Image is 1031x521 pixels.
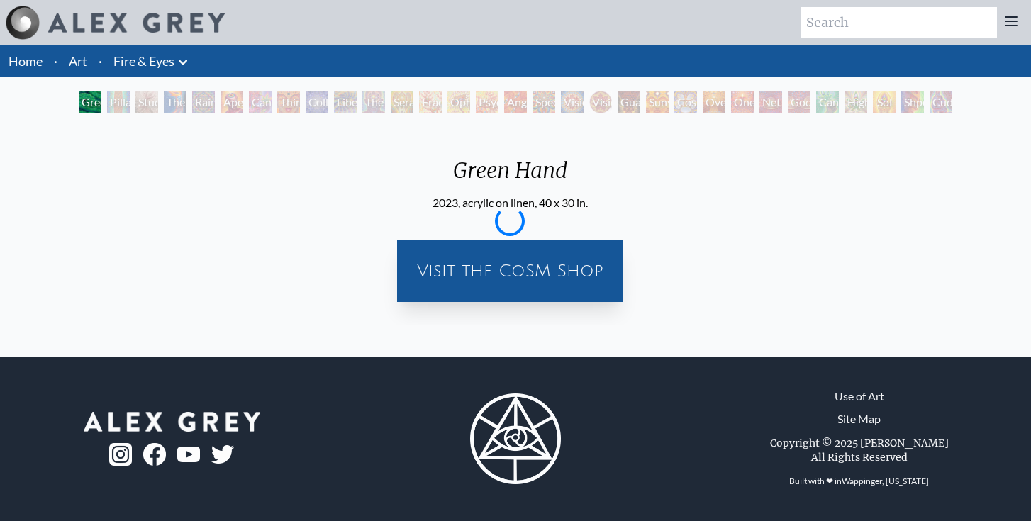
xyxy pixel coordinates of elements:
div: The Seer [362,91,385,113]
div: The Torch [164,91,186,113]
div: Ophanic Eyelash [447,91,470,113]
li: · [93,45,108,77]
div: 2023, acrylic on linen, 40 x 30 in. [433,194,588,211]
div: Shpongled [901,91,924,113]
div: Rainbow Eye Ripple [192,91,215,113]
div: Vision [PERSON_NAME] [589,91,612,113]
div: Sol Invictus [873,91,896,113]
a: Art [69,51,87,71]
div: Liberation Through Seeing [334,91,357,113]
div: Cuddle [930,91,952,113]
div: Seraphic Transport Docking on the Third Eye [391,91,413,113]
div: Net of Being [759,91,782,113]
div: Cannafist [816,91,839,113]
div: Fractal Eyes [419,91,442,113]
div: Sunyata [646,91,669,113]
div: Green Hand [79,91,101,113]
a: Home [9,53,43,69]
img: ig-logo.png [109,443,132,466]
div: Green Hand [433,157,588,194]
a: Fire & Eyes [113,51,174,71]
img: fb-logo.png [143,443,166,466]
input: Search [801,7,997,38]
div: Third Eye Tears of Joy [277,91,300,113]
div: Cosmic Elf [674,91,697,113]
div: Collective Vision [306,91,328,113]
div: Guardian of Infinite Vision [618,91,640,113]
div: Psychomicrograph of a Fractal Paisley Cherub Feather Tip [476,91,498,113]
div: Angel Skin [504,91,527,113]
div: One [731,91,754,113]
a: Site Map [837,410,881,427]
div: Vision Crystal [561,91,584,113]
li: · [48,45,63,77]
div: Copyright © 2025 [PERSON_NAME] [770,436,949,450]
img: twitter-logo.png [211,445,234,464]
div: Pillar of Awareness [107,91,130,113]
img: youtube-logo.png [177,447,200,463]
div: Study for the Great Turn [135,91,158,113]
div: Higher Vision [845,91,867,113]
a: Use of Art [835,388,884,405]
div: Built with ❤ in [784,470,935,493]
div: Godself [788,91,810,113]
div: Oversoul [703,91,725,113]
div: Cannabis Sutra [249,91,272,113]
div: Aperture [221,91,243,113]
div: All Rights Reserved [811,450,908,464]
a: Visit the CoSM Shop [406,248,615,293]
div: Spectral Lotus [533,91,555,113]
a: Wappinger, [US_STATE] [842,476,929,486]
